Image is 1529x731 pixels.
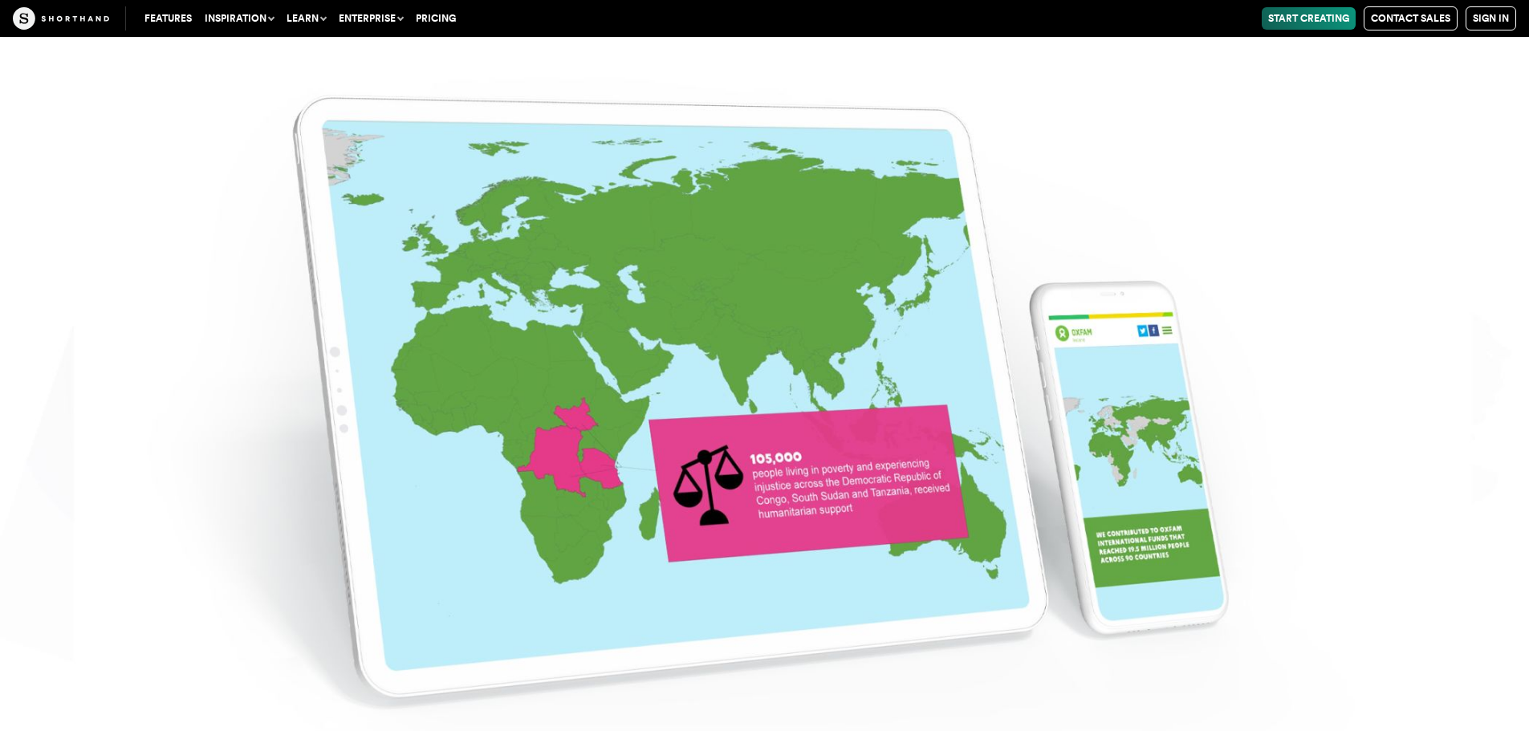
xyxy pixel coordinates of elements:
a: Features [138,7,198,30]
a: Pricing [409,7,462,30]
button: Inspiration [198,7,280,30]
button: Learn [280,7,332,30]
img: The Craft [13,7,109,30]
a: Start Creating [1262,7,1356,30]
button: Enterprise [332,7,409,30]
a: Contact Sales [1364,6,1458,30]
a: Sign in [1466,6,1516,30]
